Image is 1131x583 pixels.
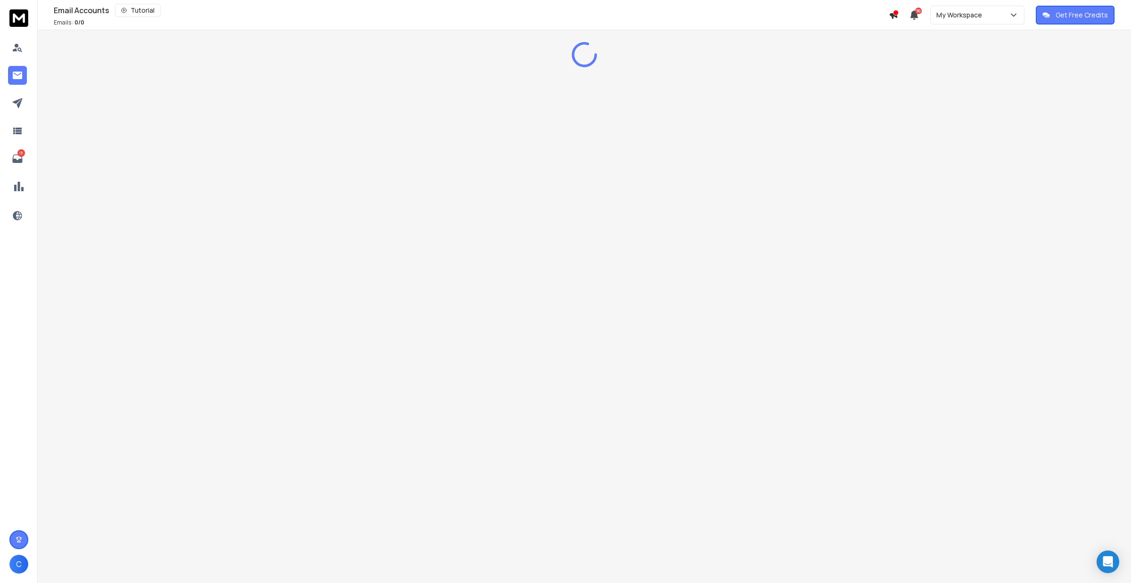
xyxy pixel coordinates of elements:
[8,149,27,168] a: 13
[1056,10,1108,20] p: Get Free Credits
[115,4,161,17] button: Tutorial
[1097,551,1119,573] div: Open Intercom Messenger
[1036,6,1115,24] button: Get Free Credits
[915,8,922,14] span: 50
[17,149,25,157] p: 13
[54,4,889,17] div: Email Accounts
[9,555,28,574] button: C
[54,19,84,26] p: Emails :
[936,10,986,20] p: My Workspace
[74,18,84,26] span: 0 / 0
